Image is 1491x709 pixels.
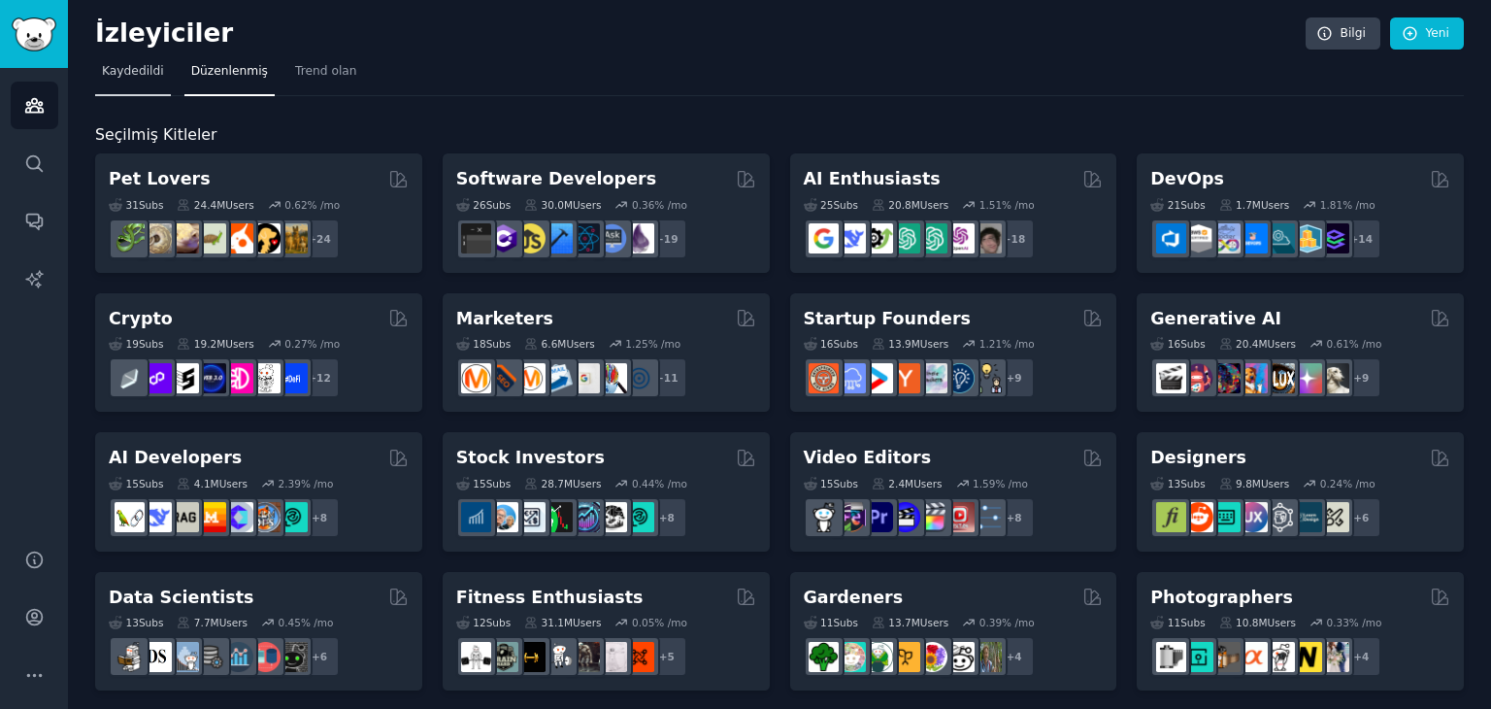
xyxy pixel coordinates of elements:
div: + 19 [646,219,687,259]
img: DeepSeek [142,502,172,532]
img: postproduction [972,502,1002,532]
div: 0.36 % /mo [632,198,687,212]
a: Düzenlenmiş [184,56,275,96]
div: 16 Sub s [1150,337,1205,351]
img: physicaltherapy [597,642,627,672]
font: Yeni [1425,26,1449,40]
div: 15 Sub s [804,477,858,490]
h2: Crypto [109,307,173,331]
img: learnjavascript [515,223,546,253]
img: googleads [570,363,600,393]
div: 0.44 % /mo [632,477,687,490]
img: chatgpt_prompts_ [917,223,947,253]
img: Trading [543,502,573,532]
img: cockatiel [223,223,253,253]
h2: Designers [1150,446,1246,470]
div: 1.7M Users [1219,198,1290,212]
img: swingtrading [597,502,627,532]
h2: AI Enthusiasts [804,167,941,191]
img: personaltraining [624,642,654,672]
img: 0xPolygon [142,363,172,393]
img: finalcutpro [917,502,947,532]
img: reactnative [570,223,600,253]
h2: Data Scientists [109,586,253,610]
div: 19.2M Users [177,337,253,351]
img: premiere [863,502,893,532]
h2: Fitness Enthusiasts [456,586,644,610]
img: startup [863,363,893,393]
img: Rag [169,502,199,532]
img: defiblockchain [223,363,253,393]
img: Entrepreneurship [944,363,975,393]
img: deepdream [1210,363,1241,393]
div: 12 Sub s [456,616,511,629]
img: platformengineering [1265,223,1295,253]
h2: Photographers [1150,586,1293,610]
img: Docker_DevOps [1210,223,1241,253]
img: DreamBooth [1319,363,1349,393]
div: 2.4M Users [872,477,943,490]
h2: Startup Founders [804,307,971,331]
div: + 18 [994,219,1035,259]
img: analog [1156,642,1186,672]
img: chatgpt_promptDesign [890,223,920,253]
img: succulents [836,642,866,672]
div: 0.27 % /mo [284,337,340,351]
img: AIDevelopersSociety [278,502,308,532]
img: AskMarketing [515,363,546,393]
img: AskComputerScience [597,223,627,253]
img: Youtubevideo [944,502,975,532]
div: 20.8M Users [872,198,948,212]
div: 2.39 % /mo [279,477,334,490]
div: 4.1M Users [177,477,248,490]
img: flowers [917,642,947,672]
div: + 4 [1341,636,1381,677]
img: ycombinator [890,363,920,393]
img: StocksAndTrading [570,502,600,532]
div: 13 Sub s [1150,477,1205,490]
div: 0.33 % /mo [1326,616,1381,629]
div: 20.4M Users [1219,337,1296,351]
div: 30.0M Users [524,198,601,212]
img: ArtificalIntelligence [972,223,1002,253]
div: 7.7M Users [177,616,248,629]
img: herpetology [115,223,145,253]
a: Bilgi [1306,17,1380,51]
img: ballpython [142,223,172,253]
div: 1.81 % /mo [1320,198,1375,212]
div: 0.62 % /mo [284,198,340,212]
img: learndesign [1292,502,1322,532]
font: İzleyiciler [95,18,233,48]
div: 15 Sub s [109,477,163,490]
img: OnlineMarketing [624,363,654,393]
img: indiehackers [917,363,947,393]
img: DevOpsLinks [1238,223,1268,253]
img: MistralAI [196,502,226,532]
div: 1.25 % /mo [625,337,680,351]
div: + 8 [646,497,687,538]
img: CryptoNews [250,363,281,393]
img: UI_Design [1210,502,1241,532]
img: data [278,642,308,672]
img: canon [1265,642,1295,672]
div: 11 Sub s [1150,616,1205,629]
div: 15 Sub s [456,477,511,490]
img: PetAdvice [250,223,281,253]
div: 9.8M Users [1219,477,1290,490]
img: content_marketing [461,363,491,393]
div: + 6 [299,636,340,677]
div: + 6 [1341,497,1381,538]
div: + 4 [994,636,1035,677]
div: + 11 [646,357,687,398]
img: ValueInvesting [488,502,518,532]
div: + 14 [1341,219,1381,259]
img: Forex [515,502,546,532]
div: 0.45 % /mo [279,616,334,629]
div: 31.1M Users [524,616,601,629]
div: 13 Sub s [109,616,163,629]
img: workout [515,642,546,672]
h2: Stock Investors [456,446,605,470]
img: GoogleGeminiAI [809,223,839,253]
img: statistics [169,642,199,672]
h2: AI Developers [109,446,242,470]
